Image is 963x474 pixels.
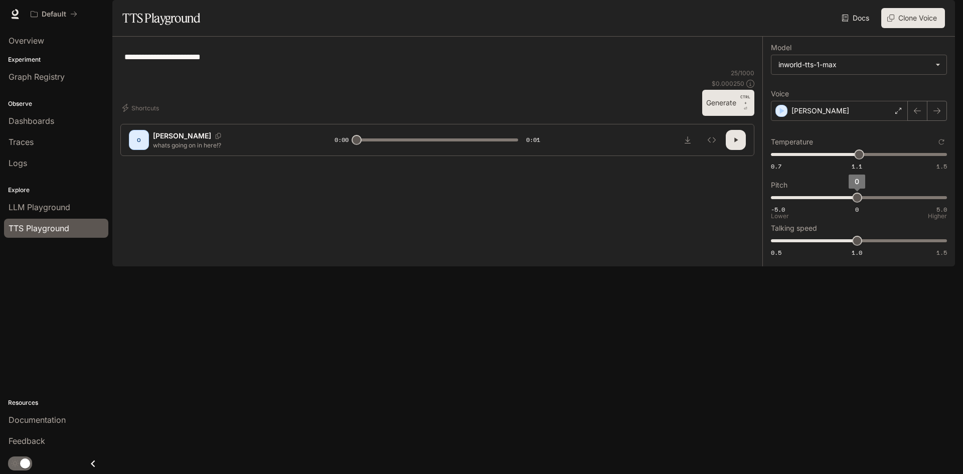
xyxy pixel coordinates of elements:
[712,79,744,88] p: $ 0.000250
[936,248,947,257] span: 1.5
[855,177,859,186] span: 0
[791,106,849,116] p: [PERSON_NAME]
[771,90,789,97] p: Voice
[211,133,225,139] button: Copy Voice ID
[335,135,349,145] span: 0:00
[936,205,947,214] span: 5.0
[771,182,787,189] p: Pitch
[678,130,698,150] button: Download audio
[42,10,66,19] p: Default
[771,225,817,232] p: Talking speed
[855,205,859,214] span: 0
[120,100,163,116] button: Shortcuts
[771,55,946,74] div: inworld-tts-1-max
[740,94,750,106] p: CTRL +
[122,8,200,28] h1: TTS Playground
[702,90,754,116] button: GenerateCTRL +⏎
[526,135,540,145] span: 0:01
[881,8,945,28] button: Clone Voice
[731,69,754,77] p: 25 / 1000
[771,162,781,171] span: 0.7
[771,138,813,145] p: Temperature
[771,44,791,51] p: Model
[852,162,862,171] span: 1.1
[702,130,722,150] button: Inspect
[740,94,750,112] p: ⏎
[852,248,862,257] span: 1.0
[936,162,947,171] span: 1.5
[131,132,147,148] div: O
[840,8,873,28] a: Docs
[936,136,947,147] button: Reset to default
[771,205,785,214] span: -5.0
[153,131,211,141] p: [PERSON_NAME]
[26,4,82,24] button: All workspaces
[153,141,310,149] p: whats going on in here!?
[928,213,947,219] p: Higher
[771,248,781,257] span: 0.5
[778,60,930,70] div: inworld-tts-1-max
[771,213,789,219] p: Lower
